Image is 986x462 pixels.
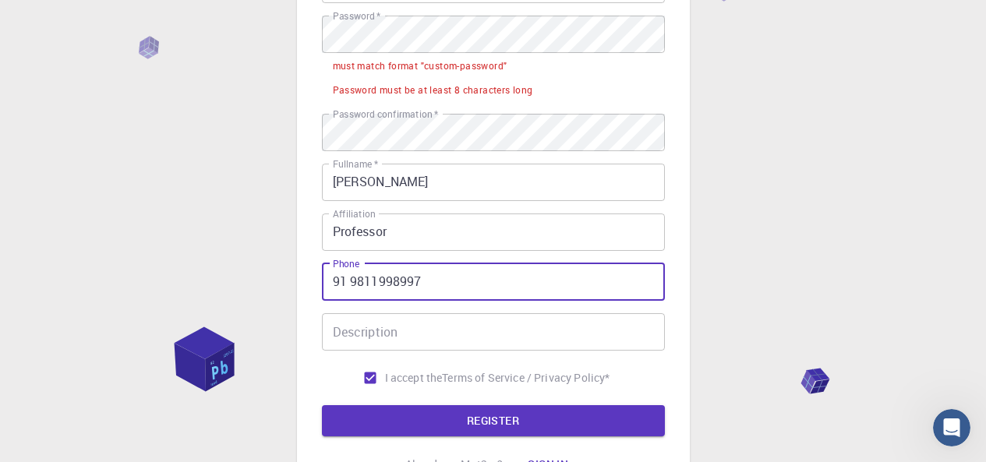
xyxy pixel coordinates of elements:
[385,370,443,386] span: I accept the
[442,370,610,386] a: Terms of Service / Privacy Policy*
[333,257,359,270] label: Phone
[333,9,380,23] label: Password
[333,58,507,74] div: must match format "custom-password"
[333,207,375,220] label: Affiliation
[333,108,438,121] label: Password confirmation
[322,405,665,436] button: REGISTER
[333,83,533,98] div: Password must be at least 8 characters long
[933,409,970,446] iframe: Intercom live chat
[442,370,610,386] p: Terms of Service / Privacy Policy *
[333,157,378,171] label: Fullname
